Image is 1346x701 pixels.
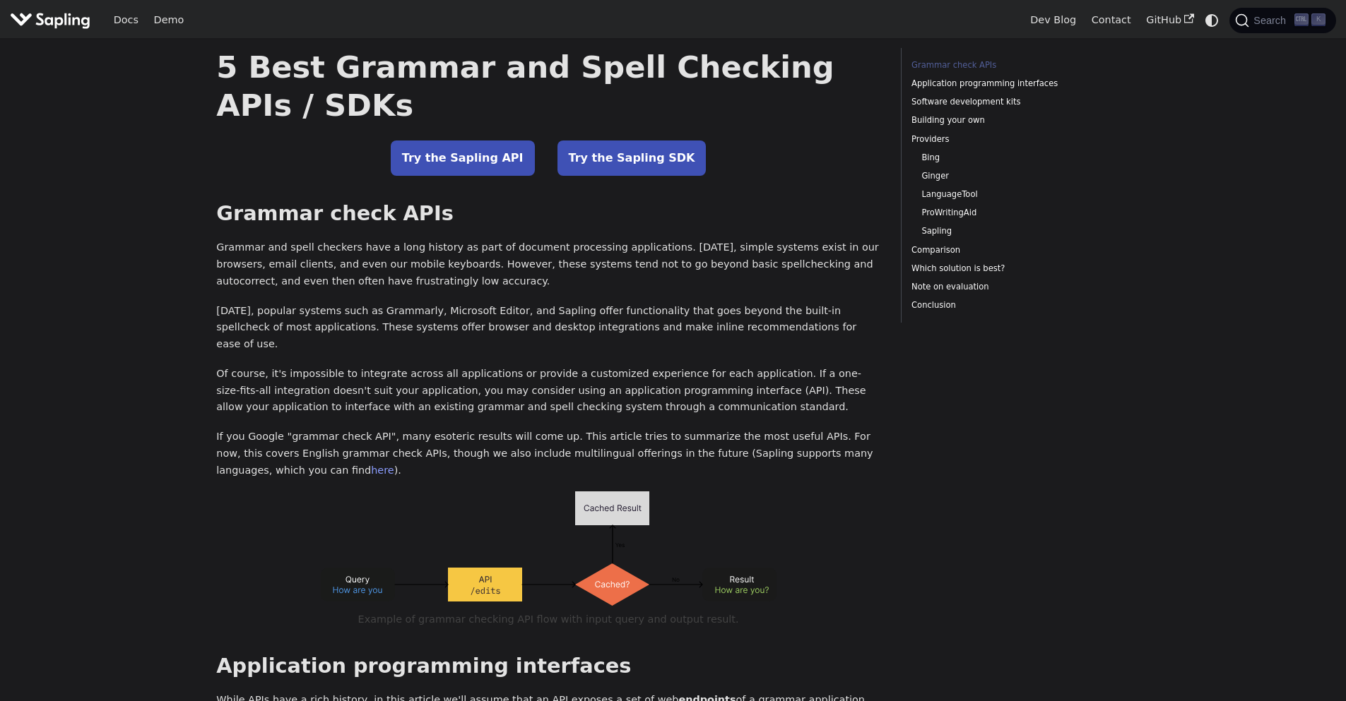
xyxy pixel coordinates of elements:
[10,10,95,30] a: Sapling.ai
[216,654,880,679] h2: Application programming interfaces
[216,429,880,479] p: If you Google "grammar check API", many esoteric results will come up. This article tries to summ...
[216,366,880,416] p: Of course, it's impossible to integrate across all applications or provide a customized experienc...
[216,201,880,227] h2: Grammar check APIs
[557,140,707,176] a: Try the Sapling SDK
[921,224,1098,238] a: Sapling
[1138,9,1201,31] a: GitHub
[106,9,146,31] a: Docs
[216,239,880,289] p: Grammar and spell checkers have a long history as part of document processing applications. [DATE...
[321,491,777,606] img: Example API flow
[911,95,1103,109] a: Software development kits
[1311,13,1326,26] kbd: K
[244,611,852,628] figcaption: Example of grammar checking API flow with input query and output result.
[911,262,1103,275] a: Which solution is best?
[146,9,191,31] a: Demo
[371,465,394,476] a: here
[911,244,1103,257] a: Comparison
[921,169,1098,183] a: Ginger
[921,151,1098,164] a: Bing
[911,59,1103,72] a: Grammar check APIs
[1229,8,1335,33] button: Search (Ctrl+K)
[921,188,1098,201] a: LanguageTool
[10,10,90,30] img: Sapling.ai
[1084,9,1139,31] a: Contact
[216,303,880,353] p: [DATE], popular systems such as Grammarly, Microsoft Editor, and Sapling offer functionality that...
[911,299,1103,312] a: Conclusion
[911,133,1103,146] a: Providers
[391,140,535,176] a: Try the Sapling API
[1249,15,1294,26] span: Search
[216,48,880,124] h1: 5 Best Grammar and Spell Checking APIs / SDKs
[1022,9,1083,31] a: Dev Blog
[911,280,1103,294] a: Note on evaluation
[911,77,1103,90] a: Application programming interfaces
[1202,10,1222,30] button: Switch between dark and light mode (currently system mode)
[921,206,1098,220] a: ProWritingAid
[911,114,1103,127] a: Building your own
